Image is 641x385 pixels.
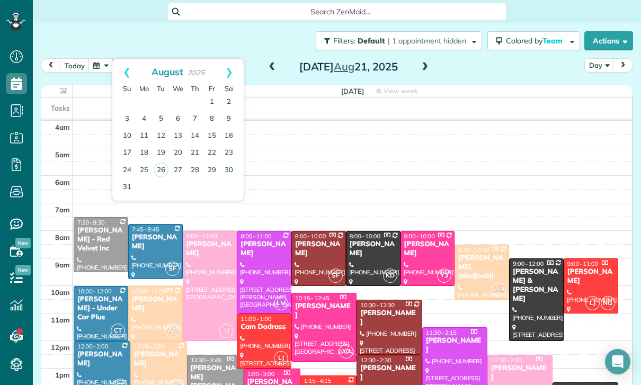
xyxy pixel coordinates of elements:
[274,296,288,310] span: LM
[55,371,70,379] span: 1pm
[220,128,237,145] a: 16
[153,111,170,128] a: 5
[139,84,149,93] span: Monday
[15,238,31,248] span: New
[215,59,244,85] a: Next
[77,288,112,295] span: 10:00 - 12:00
[388,36,466,46] span: | 1 appointment hidden
[136,111,153,128] a: 4
[247,370,275,378] span: 1:00 - 3:00
[55,150,70,159] span: 5am
[119,162,136,179] a: 24
[491,364,549,382] div: [PERSON_NAME]
[119,145,136,162] a: 17
[186,162,203,179] a: 28
[131,295,180,313] div: [PERSON_NAME]
[119,179,136,196] a: 31
[295,294,330,302] span: 10:15 - 12:45
[310,31,482,50] a: Filters: Default | 1 appointment hidden
[77,350,127,368] div: [PERSON_NAME]
[360,309,419,327] div: [PERSON_NAME]
[188,68,204,77] span: 2025
[77,219,105,226] span: 7:30 - 9:30
[55,261,70,269] span: 9am
[15,265,31,275] span: New
[60,58,90,73] button: today
[339,344,353,359] span: Y3
[220,94,237,111] a: 2
[295,240,343,258] div: [PERSON_NAME]
[186,232,217,240] span: 8:00 - 12:00
[219,324,234,338] span: LI
[133,350,184,368] div: [PERSON_NAME]
[542,36,564,46] span: Team
[55,205,70,214] span: 7am
[240,240,288,258] div: [PERSON_NAME]
[601,296,615,310] span: NG
[584,31,633,50] button: Actions
[328,268,343,283] span: SF
[51,316,70,324] span: 11am
[220,111,237,128] a: 9
[170,162,186,179] a: 27
[487,31,580,50] button: Colored byTeam
[282,61,415,73] h2: [DATE] 21, 2025
[304,377,331,384] span: 1:15 - 4:15
[404,232,435,240] span: 8:00 - 10:00
[157,84,165,93] span: Tuesday
[274,351,288,365] span: LJ
[567,267,615,285] div: [PERSON_NAME]
[225,84,233,93] span: Saturday
[186,145,203,162] a: 21
[170,111,186,128] a: 6
[131,233,180,251] div: [PERSON_NAME]
[173,84,183,93] span: Wednesday
[512,267,560,303] div: [PERSON_NAME] & [PERSON_NAME]
[491,356,522,364] span: 12:30 - 2:30
[152,66,183,77] span: August
[186,128,203,145] a: 14
[134,343,165,350] span: 12:00 - 2:00
[360,356,391,364] span: 12:30 - 2:30
[209,84,215,93] span: Friday
[203,111,220,128] a: 8
[41,58,61,73] button: prev
[77,343,108,350] span: 12:00 - 2:00
[360,301,395,309] span: 10:30 - 12:30
[203,162,220,179] a: 29
[350,232,380,240] span: 8:00 - 10:00
[153,145,170,162] a: 19
[51,343,70,352] span: 12pm
[295,232,326,240] span: 8:00 - 10:00
[316,31,482,50] button: Filters: Default | 1 appointment hidden
[136,162,153,179] a: 25
[170,145,186,162] a: 20
[191,84,199,93] span: Thursday
[51,288,70,297] span: 10am
[492,282,506,297] span: WB
[358,36,386,46] span: Default
[77,226,125,253] div: [PERSON_NAME] - Red Velvet Inc
[55,233,70,241] span: 8am
[513,260,544,267] span: 9:00 - 12:00
[165,262,180,276] span: SF
[220,145,237,162] a: 23
[123,84,131,93] span: Sunday
[112,59,141,85] a: Prev
[111,324,125,338] span: CT
[77,295,125,322] div: [PERSON_NAME] - Under Car Plus
[241,232,271,240] span: 8:00 - 11:00
[384,87,417,95] span: View week
[567,260,598,267] span: 9:00 - 11:00
[426,329,457,336] span: 11:30 - 2:15
[51,104,70,112] span: Tasks
[170,128,186,145] a: 13
[191,356,221,364] span: 12:30 - 3:45
[119,128,136,145] a: 10
[203,94,220,111] a: 1
[136,128,153,145] a: 11
[584,58,614,73] button: Day
[55,123,70,131] span: 4am
[333,36,355,46] span: Filters:
[585,296,600,310] span: LJ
